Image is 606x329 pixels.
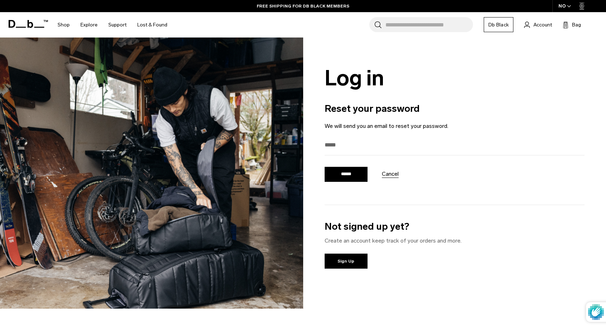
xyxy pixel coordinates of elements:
[325,101,585,116] h2: Reset your password
[80,12,98,38] a: Explore
[325,236,585,245] p: Create an account keep track of your orders and more.
[137,12,167,38] a: Lost & Found
[325,219,585,234] h3: Not signed up yet?
[108,12,127,38] a: Support
[325,66,585,90] h1: Log in
[325,254,368,269] a: Sign Up
[58,12,70,38] a: Shop
[382,171,399,177] button: Cancel
[524,20,552,29] a: Account
[257,3,349,9] a: FREE SHIPPING FOR DB BLACK MEMBERS
[325,122,585,130] p: We will send you an email to reset your password.
[533,21,552,29] span: Account
[572,21,581,29] span: Bag
[52,12,173,38] nav: Main Navigation
[484,17,513,32] a: Db Black
[563,20,581,29] button: Bag
[588,302,604,322] img: Protected by hCaptcha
